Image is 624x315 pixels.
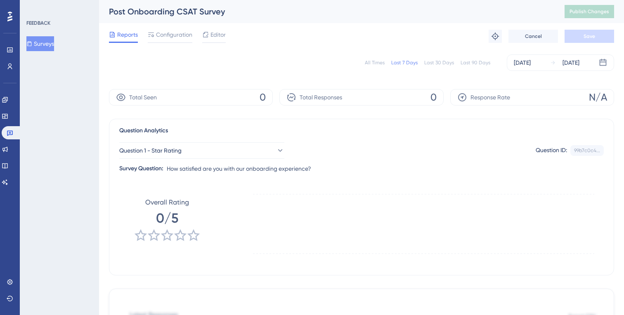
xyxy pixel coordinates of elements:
div: Last 30 Days [424,59,454,66]
span: 0/5 [156,209,178,227]
span: Reports [117,30,138,40]
div: Post Onboarding CSAT Survey [109,6,544,17]
span: Overall Rating [145,197,189,207]
span: N/A [589,91,607,104]
span: Publish Changes [570,8,609,15]
span: Question Analytics [119,126,168,136]
span: Configuration [156,30,192,40]
button: Cancel [508,30,558,43]
div: FEEDBACK [26,20,50,26]
div: Last 7 Days [391,59,418,66]
span: Total Seen [129,92,157,102]
div: Question ID: [536,145,567,156]
div: Last 90 Days [461,59,490,66]
button: Save [565,30,614,43]
button: Surveys [26,36,54,51]
button: Publish Changes [565,5,614,18]
span: Editor [210,30,226,40]
div: Survey Question: [119,164,163,174]
span: 0 [430,91,437,104]
button: Question 1 - Star Rating [119,142,284,159]
div: [DATE] [563,58,579,68]
span: Cancel [525,33,542,40]
div: 99b7c0c4... [574,147,600,154]
span: 0 [260,91,266,104]
span: Total Responses [300,92,342,102]
span: How satisfied are you with our onboarding experience? [167,164,311,174]
span: Response Rate [470,92,510,102]
div: [DATE] [514,58,531,68]
div: All Times [365,59,385,66]
span: Question 1 - Star Rating [119,146,182,155]
span: Save [584,33,595,40]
